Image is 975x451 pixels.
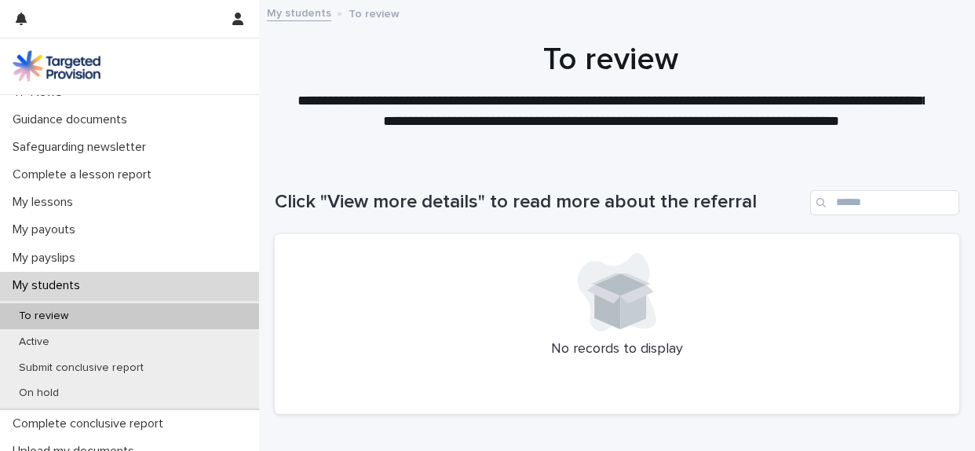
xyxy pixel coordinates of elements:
[6,222,88,237] p: My payouts
[6,335,62,349] p: Active
[6,112,140,127] p: Guidance documents
[6,140,159,155] p: Safeguarding newsletter
[6,416,176,431] p: Complete conclusive report
[275,41,948,79] h1: To review
[6,361,156,375] p: Submit conclusive report
[810,190,959,215] input: Search
[6,167,164,182] p: Complete a lesson report
[275,191,804,214] h1: Click "View more details" to read more about the referral
[294,341,940,358] p: No records to display
[6,195,86,210] p: My lessons
[349,4,400,21] p: To review
[6,310,81,323] p: To review
[267,3,331,21] a: My students
[6,251,88,266] p: My payslips
[13,50,100,82] img: M5nRWzHhSzIhMunXDL62
[6,387,71,400] p: On hold
[6,278,93,293] p: My students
